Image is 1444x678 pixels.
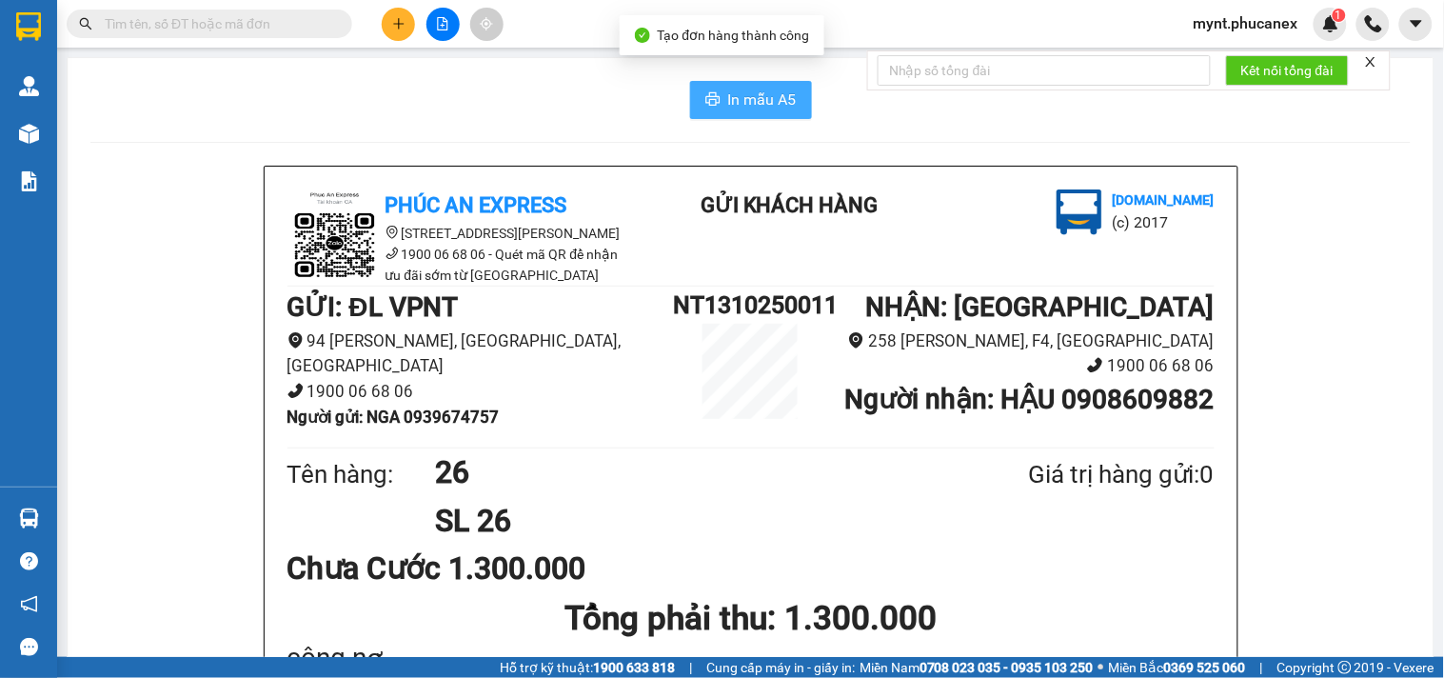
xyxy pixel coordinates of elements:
[426,8,460,41] button: file-add
[1178,11,1314,35] span: mynt.phucanex
[1226,55,1349,86] button: Kết nối tổng đài
[1241,60,1334,81] span: Kết nối tổng đài
[1364,55,1377,69] span: close
[287,645,1215,674] div: công nợ
[392,17,406,30] span: plus
[20,552,38,570] span: question-circle
[878,55,1211,86] input: Nhập số tổng đài
[105,13,329,34] input: Tìm tên, số ĐT hoặc mã đơn
[635,28,650,43] span: check-circle
[1322,15,1339,32] img: icon-new-feature
[828,329,1215,354] li: 258 [PERSON_NAME], F4, [GEOGRAPHIC_DATA]
[1335,9,1342,22] span: 1
[1109,657,1246,678] span: Miền Bắc
[386,226,399,239] span: environment
[1087,357,1103,373] span: phone
[936,455,1214,494] div: Giá trị hàng gửi: 0
[287,545,593,592] div: Chưa Cước 1.300.000
[844,384,1214,415] b: Người nhận : HẬU 0908609882
[658,28,810,43] span: Tạo đơn hàng thành công
[1057,189,1102,235] img: logo.jpg
[860,657,1094,678] span: Miền Nam
[1112,210,1214,234] li: (c) 2017
[287,592,1215,645] h1: Tổng phải thu: 1.300.000
[728,88,797,111] span: In mẫu A5
[705,91,721,110] span: printer
[470,8,504,41] button: aim
[287,455,436,494] div: Tên hàng:
[386,247,399,260] span: phone
[865,291,1214,323] b: NHẬN : [GEOGRAPHIC_DATA]
[690,81,812,119] button: printerIn mẫu A5
[435,449,936,496] h1: 26
[1164,660,1246,675] strong: 0369 525 060
[1112,192,1214,208] b: [DOMAIN_NAME]
[19,171,39,191] img: solution-icon
[287,189,383,285] img: logo.jpg
[287,329,674,379] li: 94 [PERSON_NAME], [GEOGRAPHIC_DATA], [GEOGRAPHIC_DATA]
[1098,664,1104,671] span: ⚪️
[287,223,630,244] li: [STREET_ADDRESS][PERSON_NAME]
[16,12,41,41] img: logo-vxr
[706,657,855,678] span: Cung cấp máy in - giấy in:
[593,660,675,675] strong: 1900 633 818
[1399,8,1433,41] button: caret-down
[287,244,630,286] li: 1900 06 68 06 - Quét mã QR để nhận ưu đãi sớm từ [GEOGRAPHIC_DATA]
[1260,657,1263,678] span: |
[673,287,827,324] h1: NT1310250011
[19,124,39,144] img: warehouse-icon
[287,332,304,349] span: environment
[287,291,459,323] b: GỬI : ĐL VPNT
[382,8,415,41] button: plus
[500,657,675,678] span: Hỗ trợ kỹ thuật:
[480,17,493,30] span: aim
[1338,661,1352,674] span: copyright
[79,17,92,30] span: search
[1408,15,1425,32] span: caret-down
[287,408,500,427] b: Người gửi : NGA 0939674757
[20,638,38,656] span: message
[19,508,39,528] img: warehouse-icon
[287,379,674,405] li: 1900 06 68 06
[848,332,864,349] span: environment
[20,595,38,613] span: notification
[287,383,304,399] span: phone
[828,353,1215,379] li: 1900 06 68 06
[435,497,936,545] h1: SL 26
[386,193,567,217] b: Phúc An Express
[1333,9,1346,22] sup: 1
[920,660,1094,675] strong: 0708 023 035 - 0935 103 250
[19,76,39,96] img: warehouse-icon
[1365,15,1382,32] img: phone-icon
[689,657,692,678] span: |
[701,193,879,217] b: Gửi khách hàng
[436,17,449,30] span: file-add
